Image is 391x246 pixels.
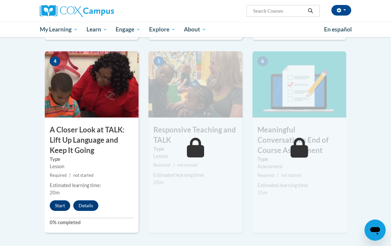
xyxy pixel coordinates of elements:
[257,190,267,195] span: 15m
[153,145,237,153] label: Type
[257,163,341,170] div: Assessment
[252,125,346,155] h3: Meaningful Conversations End of Course Assessment
[277,173,278,178] span: |
[153,172,237,179] div: Estimated learning time:
[180,22,211,37] a: About
[281,173,301,178] span: not started
[35,22,82,37] a: My Learning
[145,22,180,37] a: Explore
[153,153,237,160] div: Lesson
[324,26,352,33] span: En español
[257,156,341,163] label: Type
[173,163,175,168] span: |
[111,22,145,37] a: Engage
[148,51,242,118] img: Course Image
[82,22,112,37] a: Learn
[331,5,351,16] button: Account Settings
[257,173,274,178] span: Required
[40,5,114,17] img: Cox Campus
[306,7,315,15] button: Search
[149,25,176,33] span: Explore
[50,200,70,211] button: Start
[45,51,139,118] img: Course Image
[86,25,107,33] span: Learn
[257,182,341,189] div: Estimated learning time:
[153,163,170,168] span: Required
[177,163,197,168] span: not started
[50,190,60,195] span: 20m
[50,156,134,163] label: Type
[35,22,356,37] div: Main menu
[40,5,137,17] a: Cox Campus
[320,23,356,36] a: En español
[257,56,268,66] span: 6
[45,125,139,155] h3: A Closer Look at TALK: Lift Up Language and Keep It Going
[40,25,78,33] span: My Learning
[116,25,140,33] span: Engage
[73,200,98,211] button: Details
[184,25,206,33] span: About
[50,182,134,189] div: Estimated learning time:
[73,173,93,178] span: not started
[153,56,164,66] span: 5
[50,219,134,226] label: 0% completed
[50,56,60,66] span: 4
[252,51,346,118] img: Course Image
[148,125,242,145] h3: Responsive Teaching and TALK
[153,179,163,185] span: 25m
[50,163,134,170] div: Lesson
[69,173,71,178] span: |
[252,7,306,15] input: Search Courses
[364,220,386,241] iframe: Button to launch messaging window
[50,173,67,178] span: Required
